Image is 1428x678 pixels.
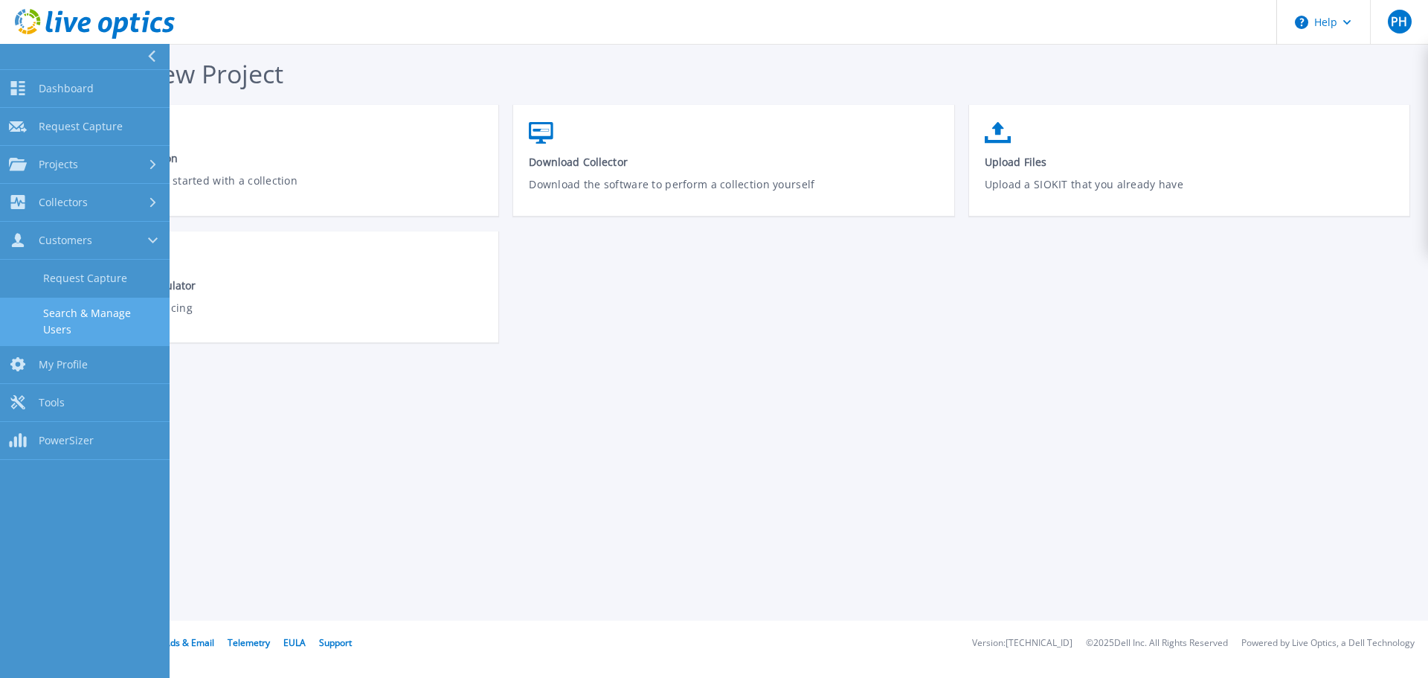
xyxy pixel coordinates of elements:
[58,115,498,217] a: Request a CollectionGet your customer started with a collection
[228,636,270,649] a: Telemetry
[39,396,65,409] span: Tools
[39,158,78,171] span: Projects
[529,176,939,211] p: Download the software to perform a collection yourself
[319,636,352,649] a: Support
[972,639,1072,648] li: Version: [TECHNICAL_ID]
[74,151,483,165] span: Request a Collection
[529,155,939,169] span: Download Collector
[39,434,94,447] span: PowerSizer
[39,358,88,371] span: My Profile
[513,115,953,221] a: Download CollectorDownload the software to perform a collection yourself
[1391,16,1407,28] span: PH
[1241,639,1415,648] li: Powered by Live Optics, a Dell Technology
[74,173,483,207] p: Get your customer started with a collection
[39,82,94,95] span: Dashboard
[164,636,214,649] a: Ads & Email
[58,241,498,345] a: Cloud Pricing CalculatorCompare Cloud Pricing
[74,278,483,292] span: Cloud Pricing Calculator
[39,234,92,247] span: Customers
[39,120,123,133] span: Request Capture
[985,176,1395,211] p: Upload a SIOKIT that you already have
[283,636,306,649] a: EULA
[969,115,1409,221] a: Upload FilesUpload a SIOKIT that you already have
[58,57,283,91] span: Start a New Project
[1086,639,1228,648] li: © 2025 Dell Inc. All Rights Reserved
[985,155,1395,169] span: Upload Files
[39,196,88,209] span: Collectors
[74,300,483,334] p: Compare Cloud Pricing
